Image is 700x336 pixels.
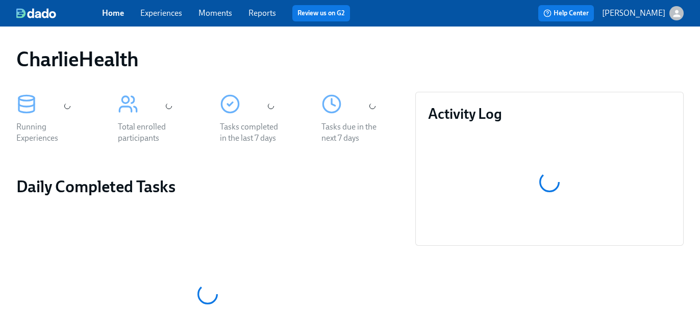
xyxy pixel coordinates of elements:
[602,6,684,20] button: [PERSON_NAME]
[538,5,594,21] button: Help Center
[16,176,399,197] h2: Daily Completed Tasks
[321,121,387,144] div: Tasks due in the next 7 days
[297,8,345,18] a: Review us on G2
[428,105,671,123] h3: Activity Log
[602,8,665,19] p: [PERSON_NAME]
[140,8,182,18] a: Experiences
[220,121,285,144] div: Tasks completed in the last 7 days
[248,8,276,18] a: Reports
[16,47,139,71] h1: CharlieHealth
[118,121,183,144] div: Total enrolled participants
[16,121,82,144] div: Running Experiences
[16,8,102,18] a: dado
[543,8,589,18] span: Help Center
[292,5,350,21] button: Review us on G2
[198,8,232,18] a: Moments
[102,8,124,18] a: Home
[16,8,56,18] img: dado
